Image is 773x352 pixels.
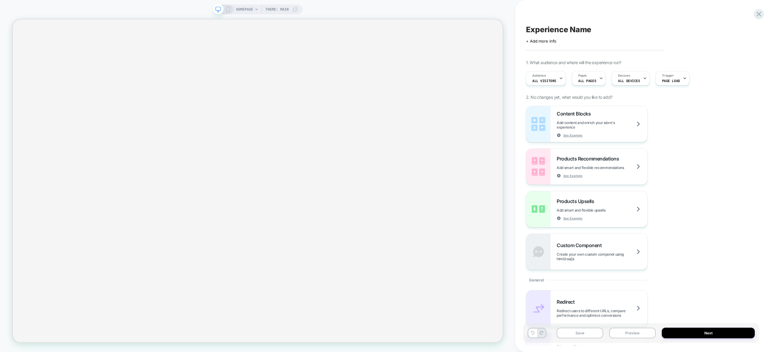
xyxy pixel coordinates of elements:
span: 1. What audience and where will the experience run? [526,60,621,65]
span: Add content and enrich your store's experience [557,120,647,129]
span: See Example [563,174,582,178]
span: ALL PAGES [578,79,596,83]
span: See Example [563,216,582,220]
span: Pages [578,74,587,78]
span: HOMEPAGE [236,5,253,14]
span: Content Blocks [557,111,594,117]
span: Page Load [662,79,680,83]
span: Theme: MAIN [265,5,289,14]
span: Redirect users to different URLs, compare performance and optimize conversions [557,309,647,318]
span: Redirect [557,299,578,305]
span: All Visitors [532,79,556,83]
span: Create your own custom componet using html/css/js [557,252,647,261]
span: Custom Component [557,242,605,248]
span: 2. No changes yet, what would you like to add? [526,95,612,100]
span: Experience Name [526,25,591,34]
span: Add smart and flexible recommendations [557,165,639,170]
span: Add smart and flexible upsells [557,208,620,212]
span: ALL DEVICES [618,79,640,83]
span: Devices [618,74,630,78]
button: Preview [609,328,656,338]
span: Products Upsells [557,198,597,204]
div: General [526,270,648,290]
span: Audience [532,74,546,78]
button: Next [662,328,755,338]
span: Trigger [662,74,674,78]
span: Products Recommendations [557,156,622,162]
span: + Add more info [526,39,556,43]
button: Save [557,328,603,338]
span: See Example [563,133,582,137]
